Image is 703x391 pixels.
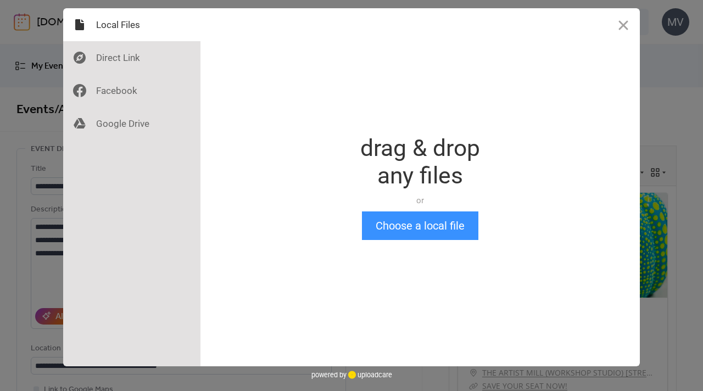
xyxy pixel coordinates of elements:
div: powered by [311,366,392,383]
div: Facebook [63,74,200,107]
div: Google Drive [63,107,200,140]
button: Choose a local file [362,211,478,240]
div: Local Files [63,8,200,41]
div: drag & drop any files [360,135,480,189]
div: or [360,195,480,206]
div: Direct Link [63,41,200,74]
button: Close [607,8,640,41]
a: uploadcare [347,371,392,379]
